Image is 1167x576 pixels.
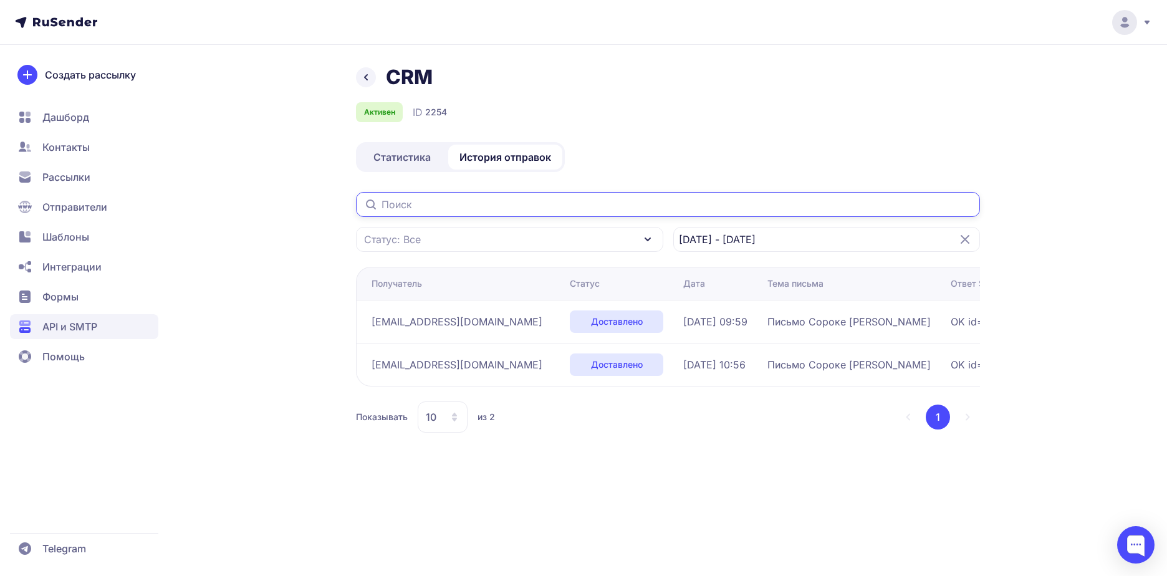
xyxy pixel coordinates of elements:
span: Письмо Сороке [PERSON_NAME] [767,357,931,372]
div: Получатель [372,277,422,290]
a: Статистика [358,145,446,170]
div: Дата [683,277,705,290]
span: Рассылки [42,170,90,185]
span: из 2 [478,411,495,423]
span: Статус: Все [364,232,421,247]
span: [EMAIL_ADDRESS][DOMAIN_NAME] [372,314,542,329]
span: [EMAIL_ADDRESS][DOMAIN_NAME] [372,357,542,372]
span: Telegram [42,541,86,556]
span: Доставлено [591,358,643,371]
span: 2254 [425,106,447,118]
div: Ответ SMTP [951,277,1004,290]
input: Datepicker input [673,227,981,252]
h1: CRM [386,65,433,90]
span: Письмо Сороке [PERSON_NAME] [767,314,931,329]
span: Показывать [356,411,408,423]
div: Статус [570,277,600,290]
span: Помощь [42,349,85,364]
button: 1 [926,405,950,430]
span: Контакты [42,140,90,155]
input: Поиск [356,192,980,217]
span: Статистика [373,150,431,165]
a: История отправок [448,145,562,170]
div: ID [413,105,447,120]
span: История отправок [459,150,551,165]
span: Интеграции [42,259,102,274]
span: Доставлено [591,315,643,328]
span: 10 [426,410,436,425]
span: Активен [364,107,395,117]
span: Создать рассылку [45,67,136,82]
span: [DATE] 09:59 [683,314,747,329]
span: Шаблоны [42,229,89,244]
span: [DATE] 10:56 [683,357,746,372]
span: Формы [42,289,79,304]
span: API и SMTP [42,319,97,334]
span: Дашборд [42,110,89,125]
a: Telegram [10,536,158,561]
div: Тема письма [767,277,824,290]
span: Отправители [42,199,107,214]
